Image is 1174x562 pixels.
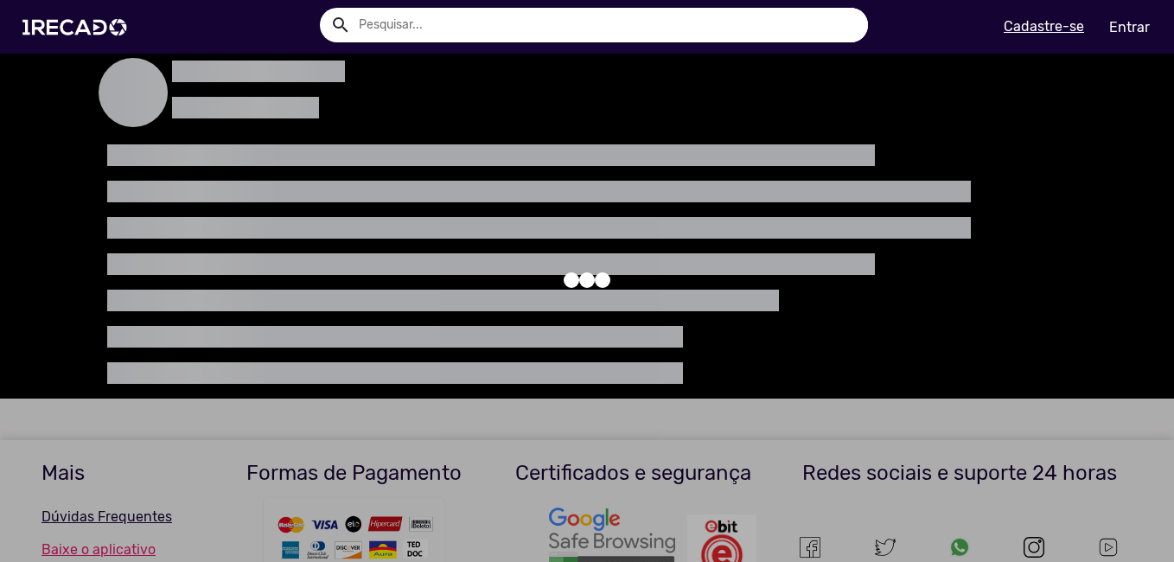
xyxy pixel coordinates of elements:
[346,8,868,42] input: Pesquisar...
[324,9,354,39] button: Example home icon
[1098,12,1161,42] a: Entrar
[330,15,351,35] mat-icon: Example home icon
[1004,18,1084,35] u: Cadastre-se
